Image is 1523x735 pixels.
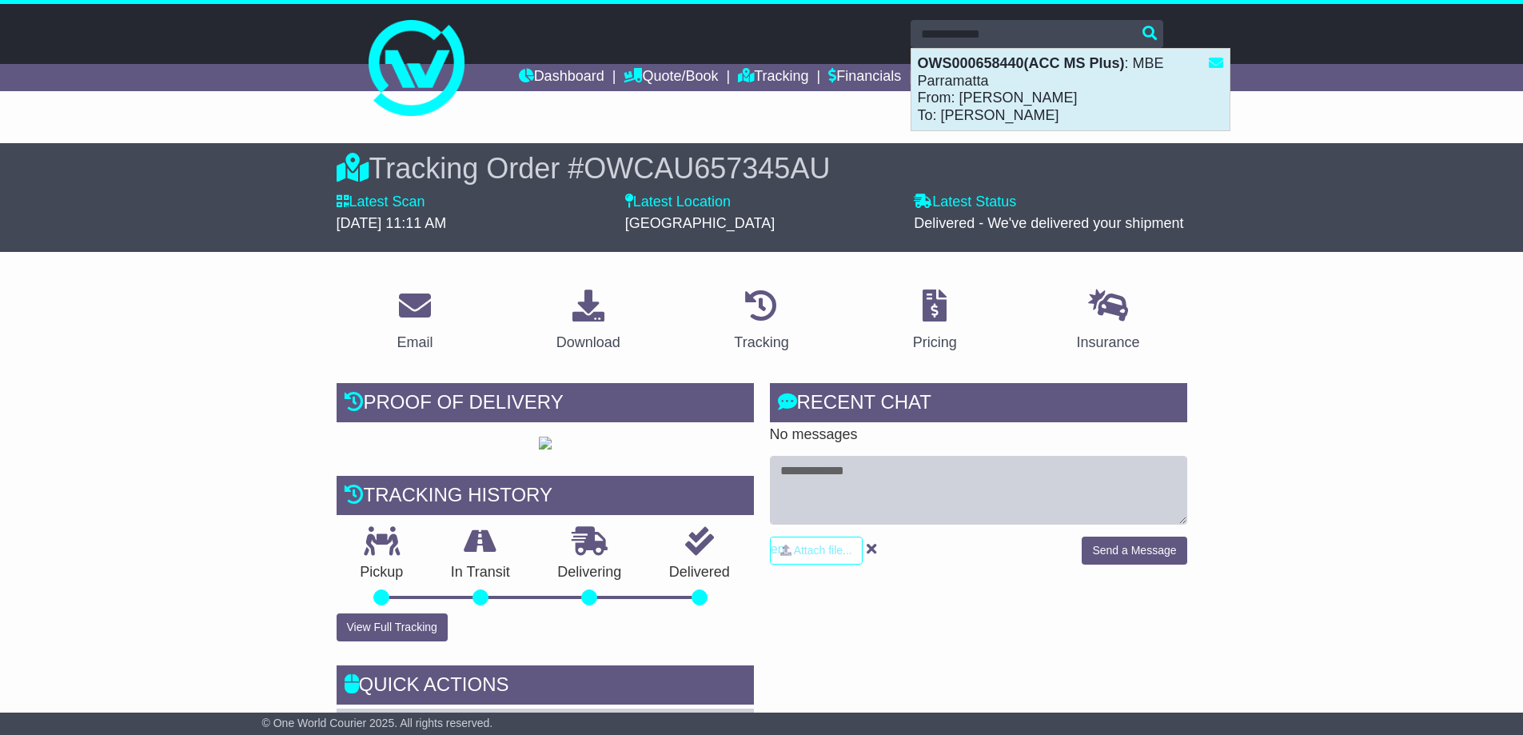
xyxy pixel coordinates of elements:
div: Tracking history [337,476,754,519]
div: Email [397,332,433,354]
p: Pickup [337,564,428,581]
a: Download [546,284,631,359]
div: : MBE Parramatta From: [PERSON_NAME] To: [PERSON_NAME] [911,49,1230,130]
span: Delivered - We've delivered your shipment [914,215,1183,231]
div: Pricing [913,332,957,354]
button: View Full Tracking [337,613,448,641]
span: [GEOGRAPHIC_DATA] [625,215,775,231]
span: [DATE] 11:11 AM [337,215,447,231]
div: Proof of Delivery [337,383,754,426]
label: Latest Status [914,194,1016,211]
p: No messages [770,426,1187,444]
div: Tracking Order # [337,151,1187,186]
label: Latest Location [625,194,731,211]
span: © One World Courier 2025. All rights reserved. [262,717,493,729]
p: Delivered [645,564,754,581]
div: Insurance [1077,332,1140,354]
div: Tracking [734,332,788,354]
strong: OWS000658440(ACC MS Plus) [918,55,1125,71]
a: Tracking [724,284,799,359]
a: Email [386,284,443,359]
a: Dashboard [519,64,604,91]
a: Pricing [903,284,967,359]
a: Tracking [738,64,808,91]
div: Quick Actions [337,665,754,709]
a: Insurance [1066,284,1150,359]
p: Delivering [534,564,646,581]
a: Quote/Book [624,64,718,91]
label: Latest Scan [337,194,425,211]
div: Download [556,332,620,354]
div: RECENT CHAT [770,383,1187,426]
span: OWCAU657345AU [584,152,830,185]
p: In Transit [427,564,534,581]
button: Send a Message [1082,537,1186,565]
a: Financials [828,64,901,91]
img: GetPodImage [539,437,552,449]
